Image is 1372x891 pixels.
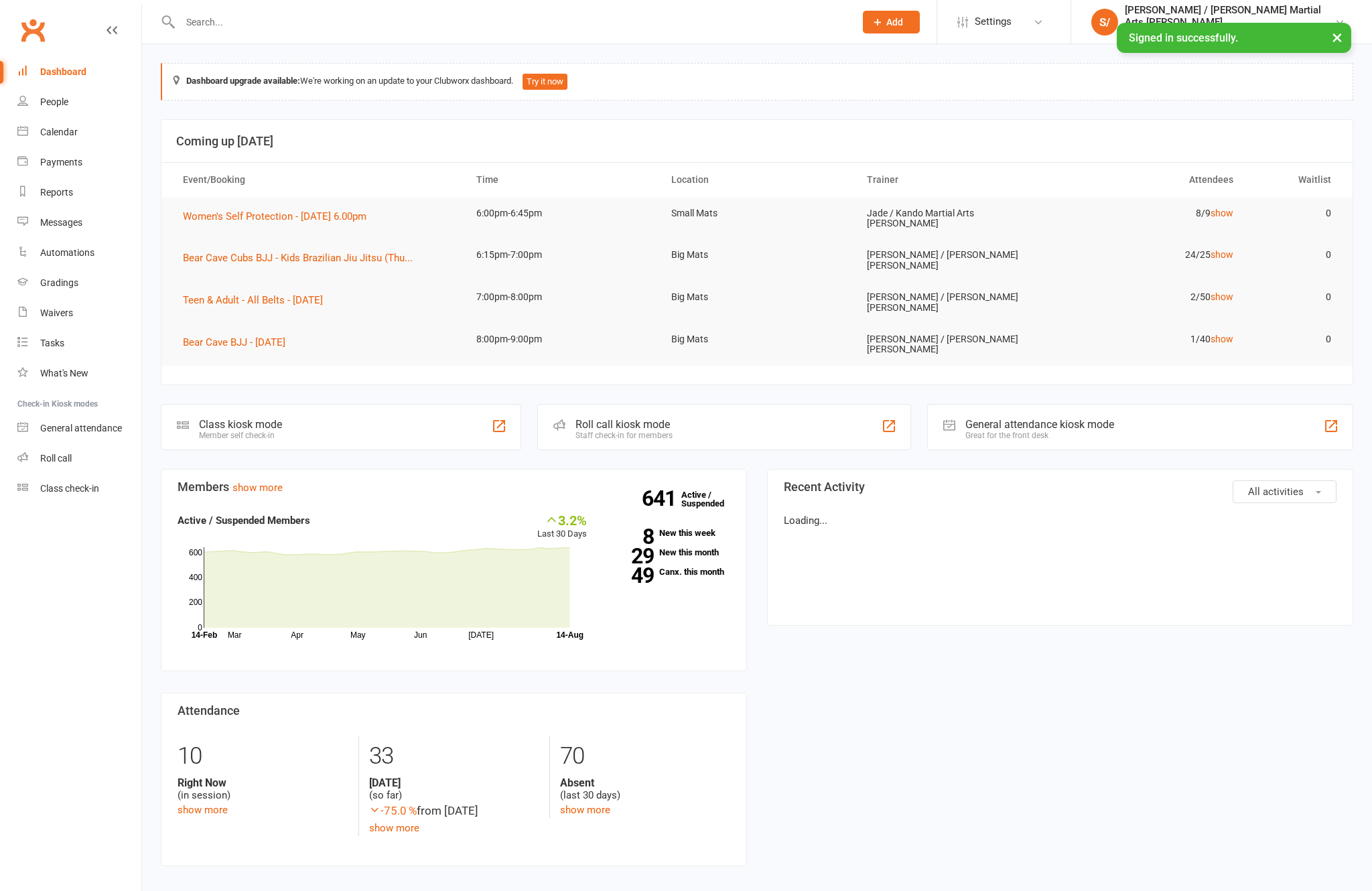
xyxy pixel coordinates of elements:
[607,567,730,576] a: 49Canx. this month
[40,96,68,107] div: People
[855,163,1050,197] th: Trainer
[176,13,845,31] input: Search...
[369,736,539,776] div: 33
[183,252,413,264] span: Bear Cave Cubs BJJ - Kids Brazilian Jiu Jitsu (Thu...
[40,247,94,258] div: Automations
[183,334,295,350] button: Bear Cave BJJ - [DATE]
[560,776,730,802] div: (last 30 days)
[369,776,539,789] strong: [DATE]
[659,239,855,271] td: Big Mats
[1245,324,1343,355] td: 0
[464,163,660,197] th: Time
[40,66,86,77] div: Dashboard
[659,281,855,313] td: Big Mats
[17,178,141,208] a: Reports
[199,418,282,431] div: Class kiosk mode
[560,804,610,816] a: show more
[17,268,141,298] a: Gradings
[1125,4,1334,28] div: [PERSON_NAME] / [PERSON_NAME] Martial Arts [PERSON_NAME]
[1129,31,1238,44] span: Signed in successfully.
[178,704,730,717] h3: Attendance
[1245,281,1343,313] td: 0
[183,210,366,222] span: Women's Self Protection - [DATE] 6.00pm
[17,443,141,474] a: Roll call
[17,87,141,117] a: People
[369,776,539,802] div: (so far)
[183,292,332,308] button: Teen & Adult - All Belts - [DATE]
[17,238,141,268] a: Automations
[176,135,1338,148] h3: Coming up [DATE]
[199,431,282,440] div: Member self check-in
[17,147,141,178] a: Payments
[607,548,730,557] a: 29New this month
[369,804,417,817] span: -75.0 %
[369,822,419,834] a: show more
[171,163,464,197] th: Event/Booking
[607,529,730,537] a: 8New this week
[183,336,285,348] span: Bear Cave BJJ - [DATE]
[1245,198,1343,229] td: 0
[1050,324,1245,355] td: 1/40
[40,217,82,228] div: Messages
[855,324,1050,366] td: [PERSON_NAME] / [PERSON_NAME] [PERSON_NAME]
[642,488,681,508] strong: 641
[975,7,1012,37] span: Settings
[560,776,730,789] strong: Absent
[575,418,673,431] div: Roll call kiosk mode
[464,239,660,271] td: 6:15pm-7:00pm
[17,117,141,147] a: Calendar
[659,324,855,355] td: Big Mats
[607,565,654,586] strong: 49
[17,474,141,504] a: Class kiosk mode
[1245,163,1343,197] th: Waitlist
[17,358,141,389] a: What's New
[183,250,422,266] button: Bear Cave Cubs BJJ - Kids Brazilian Jiu Jitsu (Thu...
[607,527,654,547] strong: 8
[17,413,141,443] a: General attendance kiosk mode
[537,512,587,541] div: Last 30 Days
[17,328,141,358] a: Tasks
[17,57,141,87] a: Dashboard
[178,804,228,816] a: show more
[40,127,78,137] div: Calendar
[40,307,73,318] div: Waivers
[659,198,855,229] td: Small Mats
[784,512,1336,529] p: Loading...
[575,431,673,440] div: Staff check-in for members
[178,776,348,789] strong: Right Now
[464,324,660,355] td: 8:00pm-9:00pm
[1050,239,1245,271] td: 24/25
[16,13,50,47] a: Clubworx
[784,480,1336,494] h3: Recent Activity
[232,482,283,494] a: show more
[1211,249,1233,260] a: show
[1233,480,1336,503] button: All activities
[560,736,730,776] div: 70
[183,208,376,224] button: Women's Self Protection - [DATE] 6.00pm
[1050,163,1245,197] th: Attendees
[965,418,1114,431] div: General attendance kiosk mode
[186,76,300,86] strong: Dashboard upgrade available:
[183,294,323,306] span: Teen & Adult - All Belts - [DATE]
[17,208,141,238] a: Messages
[40,368,88,379] div: What's New
[1211,208,1233,218] a: show
[178,776,348,802] div: (in session)
[40,423,122,433] div: General attendance
[537,512,587,527] div: 3.2%
[886,17,903,27] span: Add
[855,281,1050,324] td: [PERSON_NAME] / [PERSON_NAME] [PERSON_NAME]
[40,483,99,494] div: Class check-in
[681,480,740,518] a: 641Active / Suspended
[1211,291,1233,302] a: show
[161,63,1353,100] div: We're working on an update to your Clubworx dashboard.
[40,157,82,167] div: Payments
[1050,281,1245,313] td: 2/50
[40,453,72,464] div: Roll call
[1325,23,1349,52] button: ×
[1211,334,1233,344] a: show
[17,298,141,328] a: Waivers
[40,187,73,198] div: Reports
[178,736,348,776] div: 10
[965,431,1114,440] div: Great for the front desk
